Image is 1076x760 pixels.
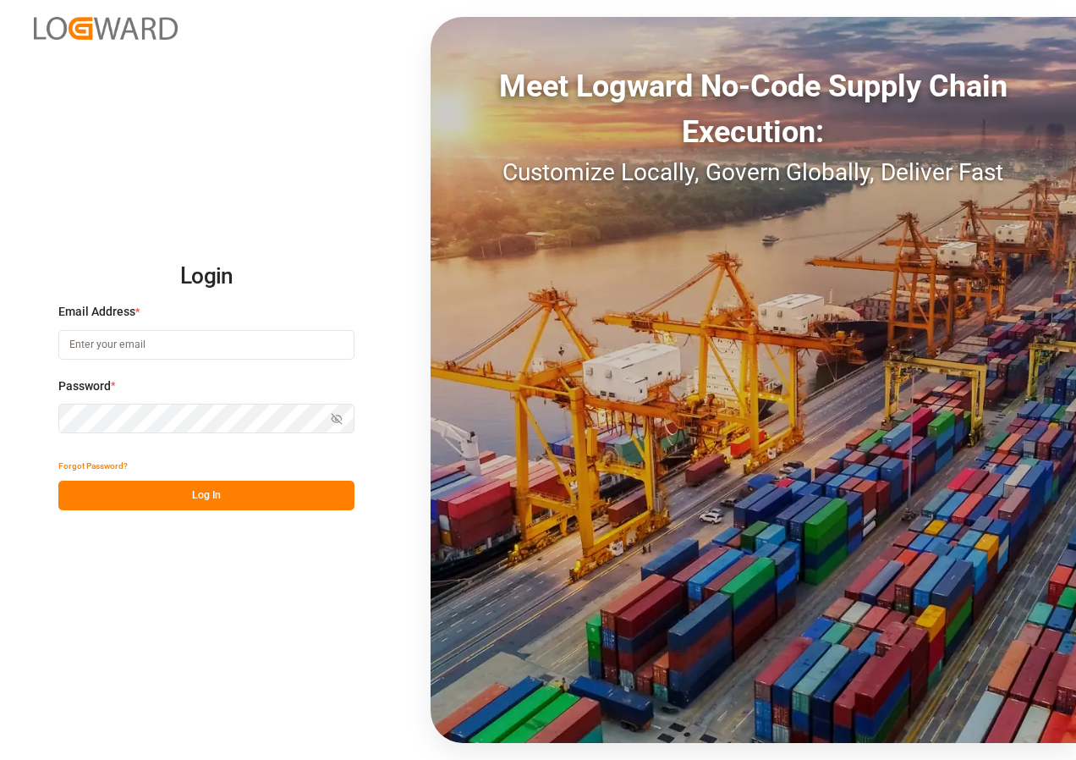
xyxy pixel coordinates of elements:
[58,250,354,304] h2: Login
[34,17,178,40] img: Logward_new_orange.png
[58,330,354,360] input: Enter your email
[58,451,128,481] button: Forgot Password?
[58,377,111,395] span: Password
[58,481,354,510] button: Log In
[431,155,1076,190] div: Customize Locally, Govern Globally, Deliver Fast
[431,63,1076,155] div: Meet Logward No-Code Supply Chain Execution:
[58,303,135,321] span: Email Address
